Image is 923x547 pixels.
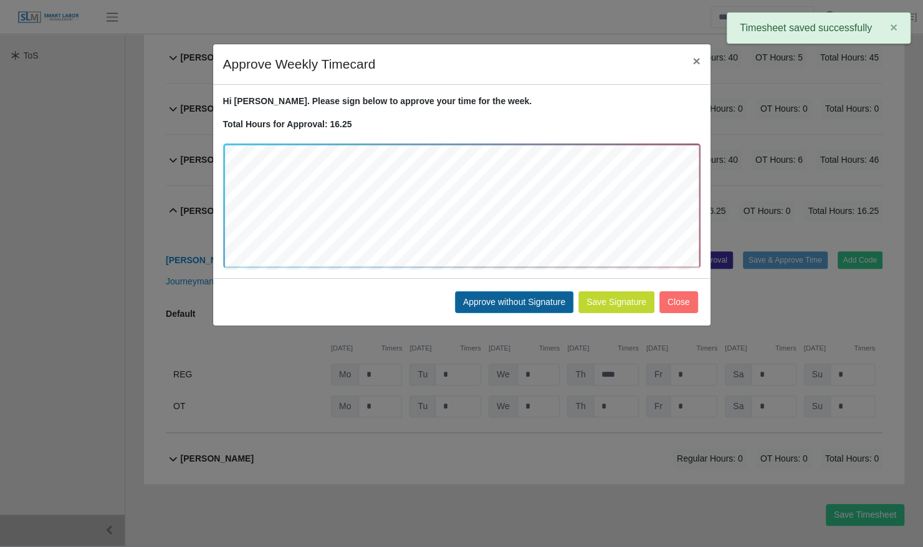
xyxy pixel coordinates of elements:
button: Close [682,44,710,77]
h4: Approve Weekly Timecard [223,54,376,74]
button: Close [659,291,698,313]
div: Timesheet saved successfully [727,12,911,44]
span: × [890,20,897,34]
button: Approve without Signature [455,291,573,313]
strong: Total Hours for Approval: 16.25 [223,119,352,129]
span: × [692,54,700,68]
button: Save Signature [578,291,654,313]
strong: Hi [PERSON_NAME]. Please sign below to approve your time for the week. [223,96,532,106]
